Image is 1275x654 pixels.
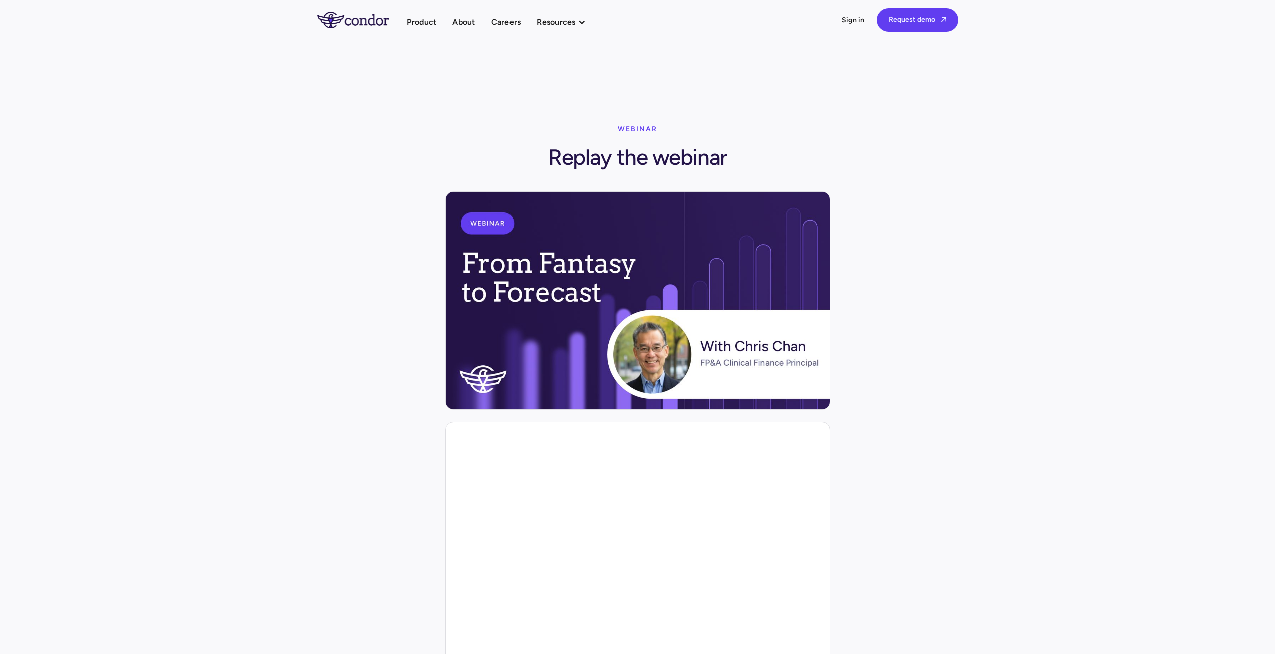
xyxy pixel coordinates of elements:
span:  [941,16,946,23]
a: Product [407,15,437,29]
a: Request demo [877,8,958,32]
div: Resources [537,15,595,29]
h1: Replay the webinar [548,139,727,171]
a: home [317,12,407,28]
a: Careers [491,15,521,29]
div: Resources [537,15,575,29]
a: Sign in [842,15,865,25]
a: About [452,15,475,29]
div: Webinar [618,119,657,139]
